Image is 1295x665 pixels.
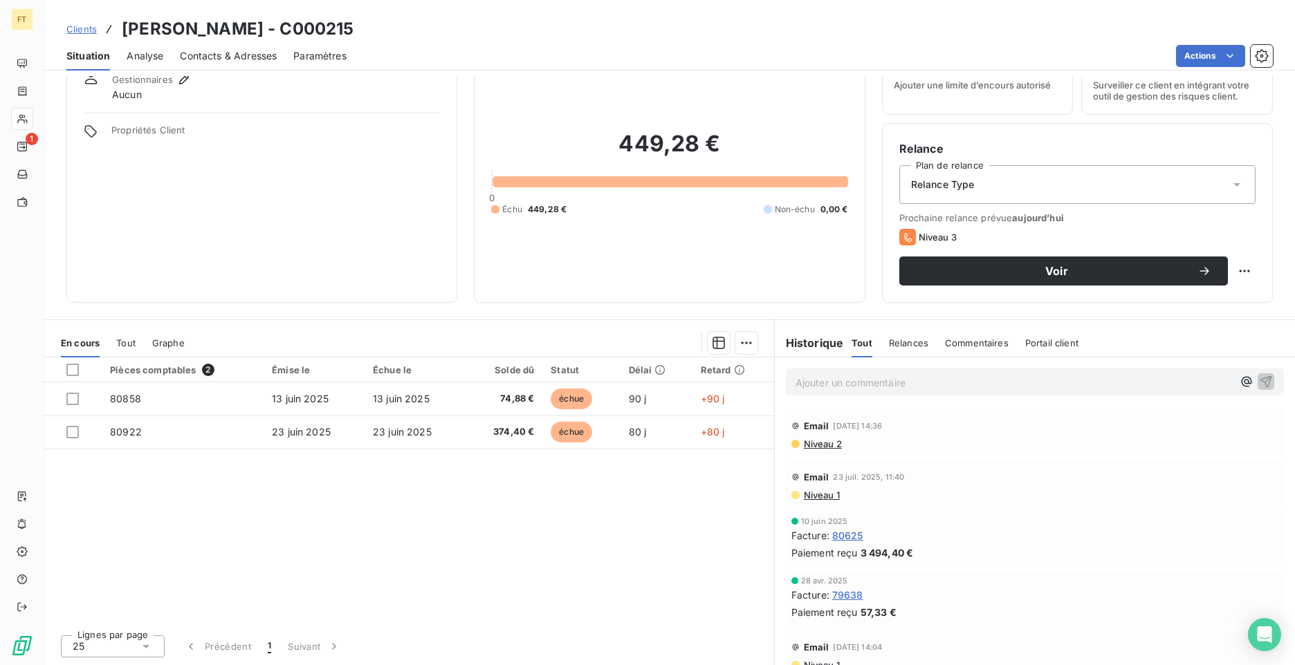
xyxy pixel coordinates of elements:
span: [DATE] 14:36 [833,422,882,430]
span: En cours [61,337,100,348]
div: Échue le [373,364,457,375]
span: Surveiller ce client en intégrant votre outil de gestion des risques client. [1093,79,1261,102]
span: Tout [852,337,872,348]
span: Gestionnaires [112,74,173,85]
span: 0,00 € [820,203,848,216]
div: Délai [629,364,684,375]
span: 23 juil. 2025, 11:40 [833,473,904,481]
span: 1 [268,639,271,653]
span: 90 j [629,393,647,404]
span: +80 j [701,426,725,438]
span: Niveau 2 [802,438,842,449]
div: Solde dû [474,364,535,375]
span: Facture : [791,528,829,543]
span: 23 juin 2025 [272,426,331,438]
span: Propriétés Client [111,124,440,144]
span: Niveau 1 [802,489,840,500]
span: échue [551,422,592,442]
span: 80 j [629,426,647,438]
span: 79638 [832,588,863,602]
span: [DATE] 14:04 [833,643,882,651]
span: Graphe [152,337,185,348]
span: 1 [26,133,38,145]
button: Précédent [176,632,259,661]
span: Contacts & Adresses [180,49,277,63]
span: 74,88 € [474,392,535,406]
span: 2 [202,364,214,376]
span: Clients [66,24,97,35]
span: 13 juin 2025 [272,393,329,404]
span: Analyse [127,49,163,63]
span: Prochaine relance prévue [899,212,1256,223]
span: 374,40 € [474,425,535,439]
span: 80922 [110,426,142,438]
span: Portail client [1025,337,1078,348]
span: +90 j [701,393,725,404]
span: Email [804,641,829,653]
span: 13 juin 2025 [373,393,430,404]
span: 28 avr. 2025 [801,577,848,585]
span: 57,33 € [861,605,897,619]
span: Tout [116,337,136,348]
span: Email [804,471,829,483]
span: aujourd’hui [1012,212,1064,223]
span: Relance Type [911,178,975,191]
span: 80858 [110,393,141,404]
span: Paiement reçu [791,605,858,619]
span: 80625 [832,528,863,543]
span: Relances [889,337,928,348]
span: Échu [502,203,522,216]
img: Logo LeanPay [11,635,33,657]
span: Email [804,420,829,431]
span: Paramètres [293,49,347,63]
span: Situation [66,49,110,63]
span: Niveau 3 [919,232,957,243]
div: Émise le [272,364,356,375]
span: 3 494,40 € [861,545,914,560]
button: Suivant [279,632,349,661]
div: Open Intercom Messenger [1248,618,1281,651]
span: 23 juin 2025 [373,426,432,438]
button: Voir [899,256,1228,285]
div: Statut [551,364,612,375]
span: échue [551,388,592,409]
h6: Historique [775,335,844,351]
span: 0 [489,192,495,203]
span: Commentaires [945,337,1009,348]
a: Clients [66,22,97,36]
button: Actions [1176,45,1245,67]
span: Aucun [112,88,142,102]
span: Voir [916,265,1197,277]
span: Paiement reçu [791,545,858,560]
h2: 449,28 € [491,130,847,171]
span: Facture : [791,588,829,602]
div: FT [11,8,33,30]
div: Pièces comptables [110,364,255,376]
span: 449,28 € [528,203,567,216]
div: Retard [701,364,766,375]
h3: [PERSON_NAME] - C000215 [122,17,353,41]
span: Non-échu [775,203,815,216]
h6: Relance [899,140,1256,157]
span: 25 [73,639,84,653]
span: 10 juin 2025 [801,517,848,525]
span: Ajouter une limite d’encours autorisé [894,79,1051,91]
button: 1 [259,632,279,661]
